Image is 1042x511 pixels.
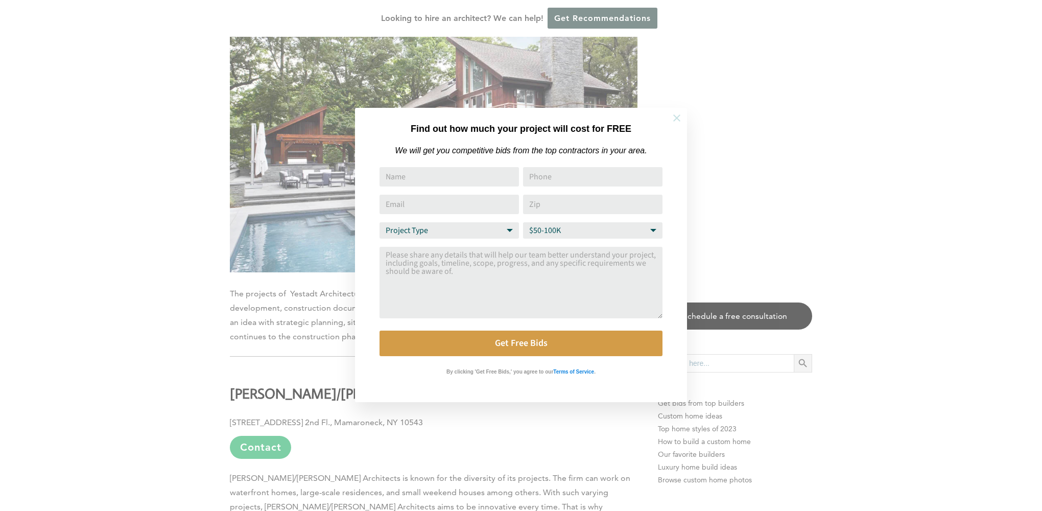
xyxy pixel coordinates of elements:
[553,369,594,375] strong: Terms of Service
[523,195,662,214] input: Zip
[523,167,662,187] input: Phone
[380,331,662,356] button: Get Free Bids
[380,222,519,239] select: Project Type
[553,366,594,375] a: Terms of Service
[446,369,553,375] strong: By clicking 'Get Free Bids,' you agree to our
[395,146,647,155] em: We will get you competitive bids from the top contractors in your area.
[659,100,695,136] button: Close
[411,124,631,134] strong: Find out how much your project will cost for FREE
[380,247,662,318] textarea: Comment or Message
[523,222,662,239] select: Budget Range
[380,195,519,214] input: Email Address
[380,167,519,187] input: Name
[594,369,596,375] strong: .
